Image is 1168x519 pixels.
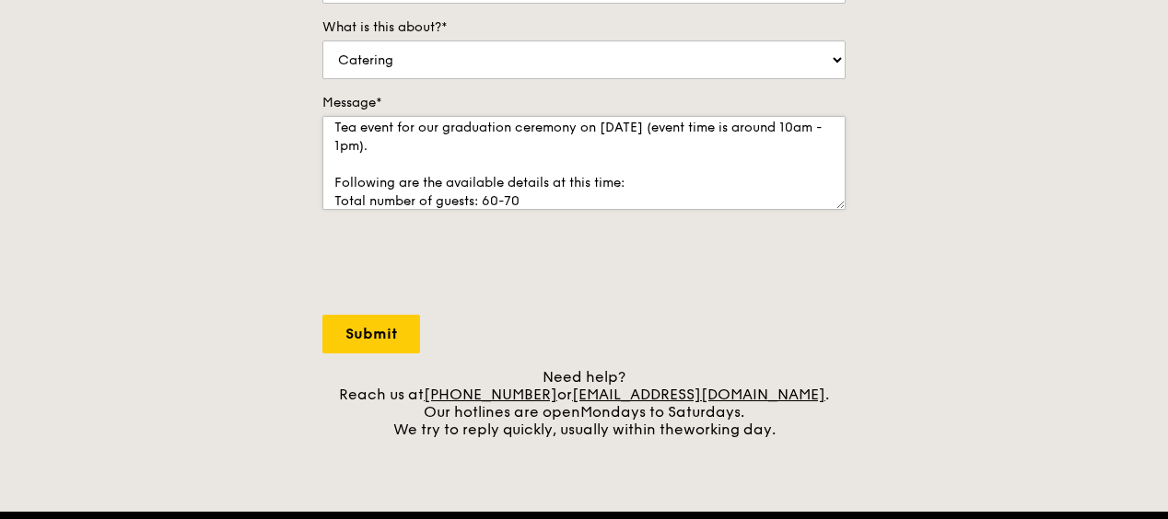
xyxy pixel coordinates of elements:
[322,18,846,37] label: What is this about?*
[322,315,420,353] input: Submit
[322,368,846,438] div: Need help? Reach us at or . Our hotlines are open We try to reply quickly, usually within the
[572,386,825,403] a: [EMAIL_ADDRESS][DOMAIN_NAME]
[424,386,557,403] a: [PHONE_NUMBER]
[322,94,846,112] label: Message*
[580,403,744,421] span: Mondays to Saturdays.
[322,228,602,300] iframe: reCAPTCHA
[683,421,776,438] span: working day.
